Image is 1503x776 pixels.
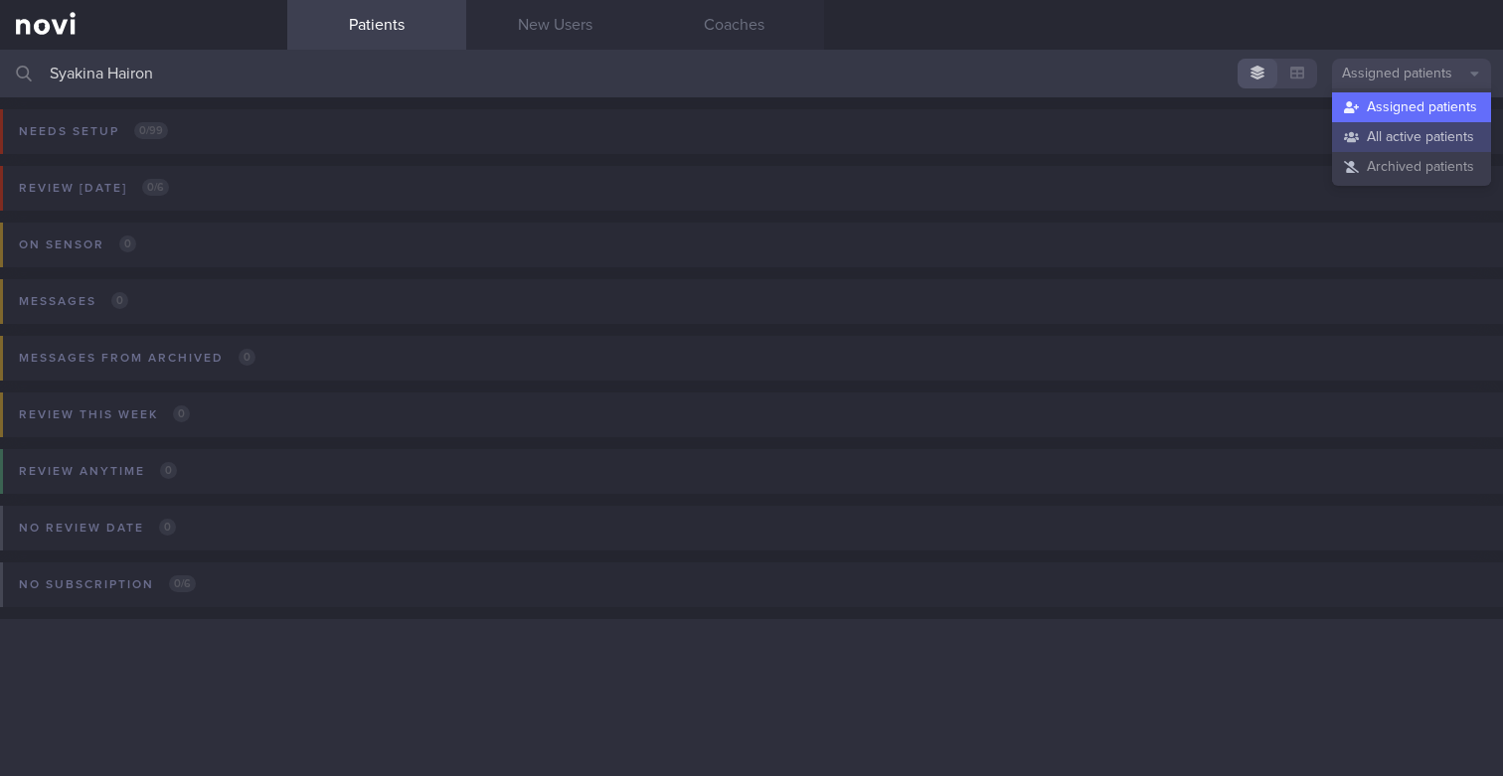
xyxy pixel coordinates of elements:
[160,462,177,479] span: 0
[111,292,128,309] span: 0
[1332,92,1491,122] button: Assigned patients
[14,175,174,202] div: Review [DATE]
[142,179,169,196] span: 0 / 6
[14,401,195,428] div: Review this week
[119,235,136,252] span: 0
[159,519,176,536] span: 0
[14,515,181,542] div: No review date
[169,575,196,592] span: 0 / 6
[239,349,255,366] span: 0
[14,288,133,315] div: Messages
[14,571,201,598] div: No subscription
[1332,59,1491,88] button: Assigned patients
[1332,152,1491,182] button: Archived patients
[1332,122,1491,152] button: All active patients
[14,232,141,258] div: On sensor
[14,118,173,145] div: Needs setup
[134,122,168,139] span: 0 / 99
[14,345,260,372] div: Messages from Archived
[173,405,190,422] span: 0
[14,458,182,485] div: Review anytime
